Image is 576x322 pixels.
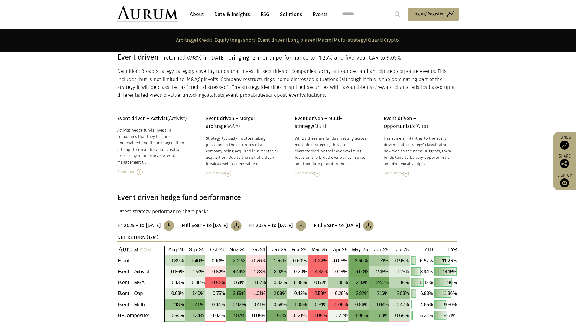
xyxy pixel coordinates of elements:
[225,92,268,98] span: event-probabilities
[318,37,332,43] a: Macro
[384,135,457,167] div: Has some similarities to the event-driven ‘multi-strategy’ classification however, as the name su...
[117,6,178,22] img: Aurum
[384,37,399,43] a: Crypto
[225,171,231,177] img: Read More
[182,223,228,229] h3: Full year – to [DATE]
[117,220,174,231] a: H1 2025 – to [DATE]
[206,115,255,129] strong: Event driven – Merger arbitrage
[556,135,573,150] a: Funds
[560,159,569,168] img: Share this post
[412,10,444,18] span: Log in/Register
[164,54,401,61] span: returned 0.98% in [DATE], bringing 12-month performance to 11.25% and five-year CAR to 9.05%
[334,37,366,43] a: Multi-strategy
[211,9,253,20] a: Data & Insights
[295,170,369,177] div: Read more
[408,8,459,21] a: Log in/Register
[176,37,399,43] strong: | | | | | | | |
[182,220,241,231] a: Full year – to [DATE]
[117,115,191,122] p: (Activist)
[277,9,305,20] a: Solutions
[384,115,416,129] strong: Event driven – Opportunistic
[295,115,369,131] p: (Multi)
[117,193,241,202] strong: Event driven hedge fund performance
[384,170,457,177] div: Read more
[117,127,191,165] div: Activist hedge funds invest in companies that they feel are undervalued and the managers then att...
[206,170,280,177] div: Read more
[198,76,218,82] span: Spin-offs
[188,84,227,90] span: credit-distressed
[164,220,174,231] img: Download Article
[231,220,242,231] img: Download Article
[176,37,197,43] a: Arbitrage
[214,37,255,43] a: Equity long/short
[249,223,293,229] h3: H1 2024 – to [DATE]
[117,168,191,175] div: Read more
[314,171,320,177] img: Read More
[288,37,316,43] a: Long biased
[199,37,212,43] a: Credit
[296,220,306,231] img: Download Article
[117,67,457,99] p: Definition: Broad strategy category covering funds that invest in securities of companies facing ...
[314,220,373,231] a: Full year – to [DATE]
[384,115,457,131] p: (Opp)
[368,37,382,43] a: Quant
[117,115,168,121] strong: Event driven – Activist
[391,8,403,20] input: Submit
[117,208,457,216] p: Latest strategy performance chart packs:
[295,115,342,129] strong: Event driven – Multi-strategy
[295,135,369,167] div: Whilst these are funds investing across multiple strategies, they are characterised by their over...
[168,92,204,98] span: value-unlocking
[249,220,307,231] a: H1 2024 – to [DATE]
[206,135,280,167] div: Strategy typically involves taking positions in the securities of a company being acquired in a m...
[187,9,207,20] a: About
[556,173,573,187] a: Sign up
[403,171,409,177] img: Read More
[257,37,286,43] a: Event driven
[277,92,301,98] span: post-event
[560,141,569,150] img: Access Funds
[363,220,374,231] img: Download Article
[117,223,161,229] h3: H1 2025 – to [DATE]
[117,53,164,61] span: Event driven –
[556,154,573,168] div: Share
[117,234,158,240] strong: NET RETURN (12M)
[314,223,360,229] h3: Full year – to [DATE]
[310,9,328,20] a: Events
[258,9,272,20] a: ESG
[137,169,143,175] img: Read More
[560,178,569,187] img: Sign up to our newsletter
[206,115,280,131] p: (M&A)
